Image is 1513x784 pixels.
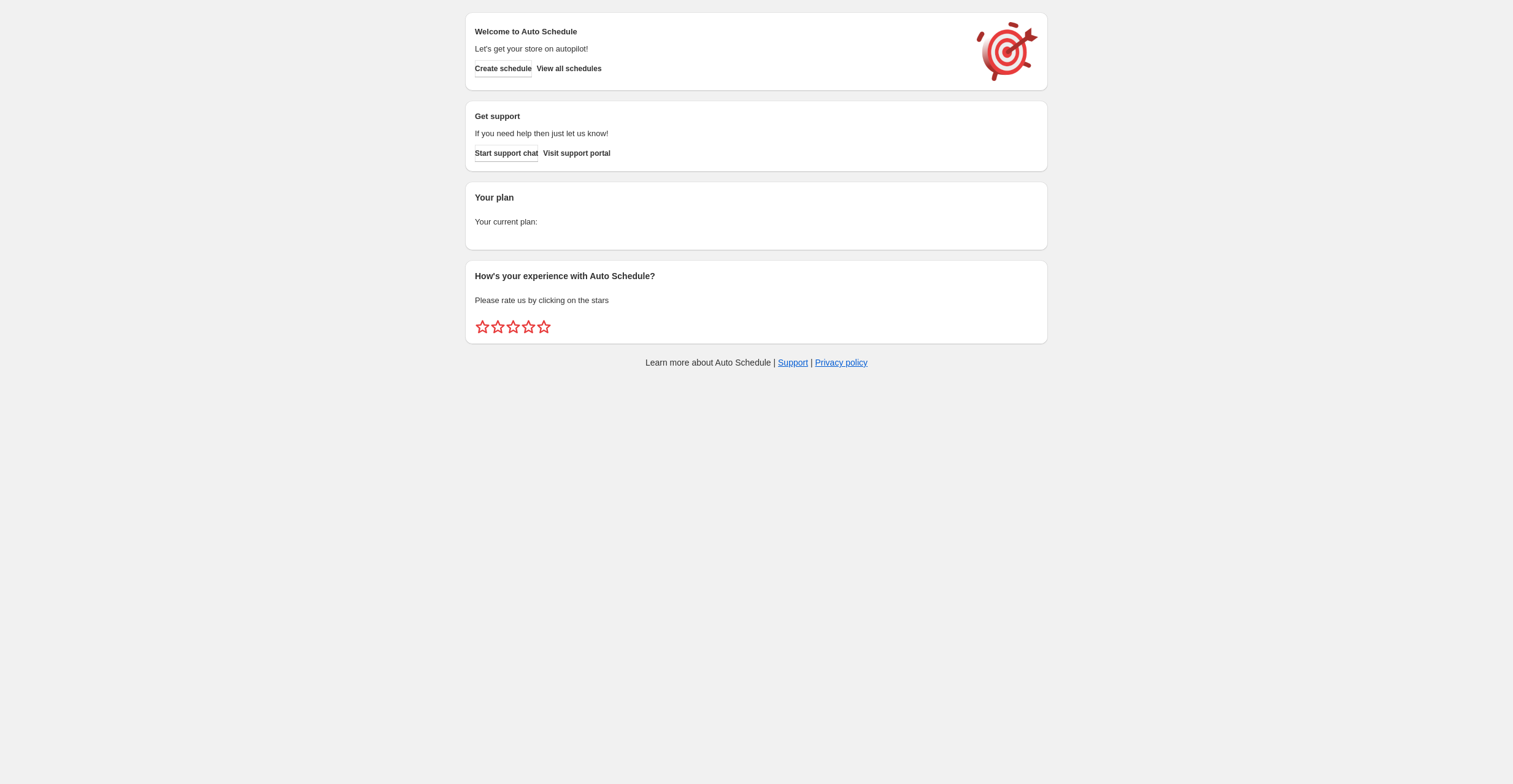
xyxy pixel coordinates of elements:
span: Create schedule [475,64,532,74]
p: Your current plan: [475,216,1038,228]
p: Learn more about Auto Schedule | | [645,356,868,369]
h2: How's your experience with Auto Schedule? [475,270,1038,282]
span: Visit support portal [543,148,610,158]
h2: Your plan [475,191,1038,204]
button: Create schedule [475,60,532,77]
a: Privacy policy [815,358,868,367]
a: Start support chat [475,145,538,162]
a: Visit support portal [543,145,610,162]
button: View all schedules [537,60,602,77]
p: Let's get your store on autopilot! [475,43,964,55]
span: View all schedules [537,64,602,74]
a: Support [778,358,808,367]
h2: Get support [475,110,964,123]
p: If you need help then just let us know! [475,128,964,140]
p: Please rate us by clicking on the stars [475,294,1038,307]
h2: Welcome to Auto Schedule [475,26,964,38]
span: Start support chat [475,148,538,158]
